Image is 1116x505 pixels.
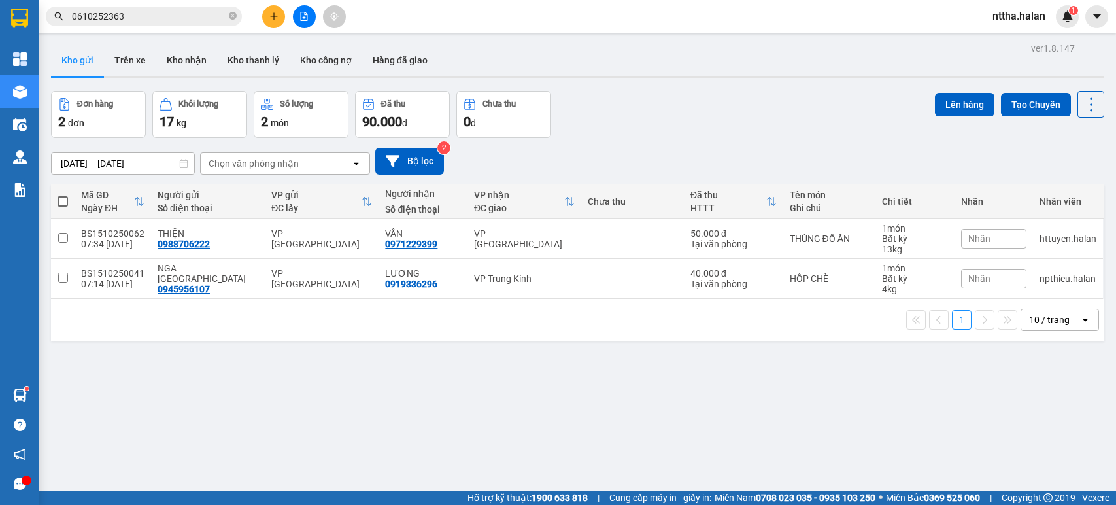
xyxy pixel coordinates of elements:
[351,158,362,169] svg: open
[52,153,194,174] input: Select a date range.
[68,118,84,128] span: đơn
[362,44,438,76] button: Hàng đã giao
[471,118,476,128] span: đ
[81,279,144,289] div: 07:14 [DATE]
[1040,234,1096,244] div: httuyen.halan
[1043,493,1053,502] span: copyright
[790,203,870,213] div: Ghi chú
[790,234,870,244] div: THÙNG ĐỒ ĂN
[72,9,226,24] input: Tìm tên, số ĐT hoặc mã đơn
[269,12,279,21] span: plus
[271,268,372,289] div: VP [GEOGRAPHIC_DATA]
[1040,196,1096,207] div: Nhân viên
[209,157,299,170] div: Chọn văn phòng nhận
[1085,5,1108,28] button: caret-down
[271,118,289,128] span: món
[715,491,875,505] span: Miền Nam
[935,93,994,116] button: Lên hàng
[323,5,346,28] button: aim
[13,52,27,66] img: dashboard-icon
[158,203,258,213] div: Số điện thoại
[882,273,948,284] div: Bất kỳ
[886,491,980,505] span: Miền Bắc
[968,234,990,244] span: Nhãn
[262,5,285,28] button: plus
[467,184,581,219] th: Toggle SortBy
[13,85,27,99] img: warehouse-icon
[81,190,134,200] div: Mã GD
[598,491,600,505] span: |
[13,183,27,197] img: solution-icon
[474,203,564,213] div: ĐC giao
[158,284,210,294] div: 0945956107
[81,203,134,213] div: Ngày ĐH
[75,184,151,219] th: Toggle SortBy
[990,491,992,505] span: |
[961,196,1026,207] div: Nhãn
[952,310,972,330] button: 1
[265,184,379,219] th: Toggle SortBy
[1029,313,1070,326] div: 10 / trang
[464,114,471,130] span: 0
[467,491,588,505] span: Hỗ trợ kỹ thuật:
[158,190,258,200] div: Người gửi
[381,99,405,109] div: Đã thu
[609,491,711,505] span: Cung cấp máy in - giấy in:
[14,478,26,490] span: message
[14,419,26,431] span: question-circle
[882,223,948,234] div: 1 món
[402,118,407,128] span: đ
[882,263,948,273] div: 1 món
[158,239,210,249] div: 0988706222
[13,150,27,164] img: warehouse-icon
[588,196,677,207] div: Chưa thu
[1001,93,1071,116] button: Tạo Chuyến
[474,228,575,249] div: VP [GEOGRAPHIC_DATA]
[271,228,372,249] div: VP [GEOGRAPHIC_DATA]
[280,99,313,109] div: Số lượng
[790,273,870,284] div: HÔP CHÈ
[790,190,870,200] div: Tên món
[474,273,575,284] div: VP Trung Kính
[58,114,65,130] span: 2
[178,99,218,109] div: Khối lượng
[81,239,144,249] div: 07:34 [DATE]
[756,493,875,503] strong: 0708 023 035 - 0935 103 250
[1062,10,1074,22] img: icon-new-feature
[690,239,777,249] div: Tại văn phòng
[1091,10,1103,22] span: caret-down
[882,234,948,244] div: Bất kỳ
[385,239,437,249] div: 0971229399
[271,203,362,213] div: ĐC lấy
[156,44,217,76] button: Kho nhận
[385,228,461,239] div: VÂN
[299,12,309,21] span: file-add
[882,284,948,294] div: 4 kg
[385,279,437,289] div: 0919336296
[375,148,444,175] button: Bộ lọc
[158,263,258,284] div: NGA BẮC SƠN
[1040,273,1096,284] div: npthieu.halan
[104,44,156,76] button: Trên xe
[293,5,316,28] button: file-add
[229,10,237,23] span: close-circle
[51,91,146,138] button: Đơn hàng2đơn
[330,12,339,21] span: aim
[229,12,237,20] span: close-circle
[13,118,27,131] img: warehouse-icon
[177,118,186,128] span: kg
[81,228,144,239] div: BS1510250062
[385,188,461,199] div: Người nhận
[882,244,948,254] div: 13 kg
[160,114,174,130] span: 17
[77,99,113,109] div: Đơn hàng
[11,9,28,28] img: logo-vxr
[385,204,461,215] div: Số điện thoại
[690,279,777,289] div: Tại văn phòng
[924,493,980,503] strong: 0369 525 060
[1080,315,1091,325] svg: open
[261,114,268,130] span: 2
[1031,41,1075,56] div: ver 1.8.147
[254,91,348,138] button: Số lượng2món
[684,184,783,219] th: Toggle SortBy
